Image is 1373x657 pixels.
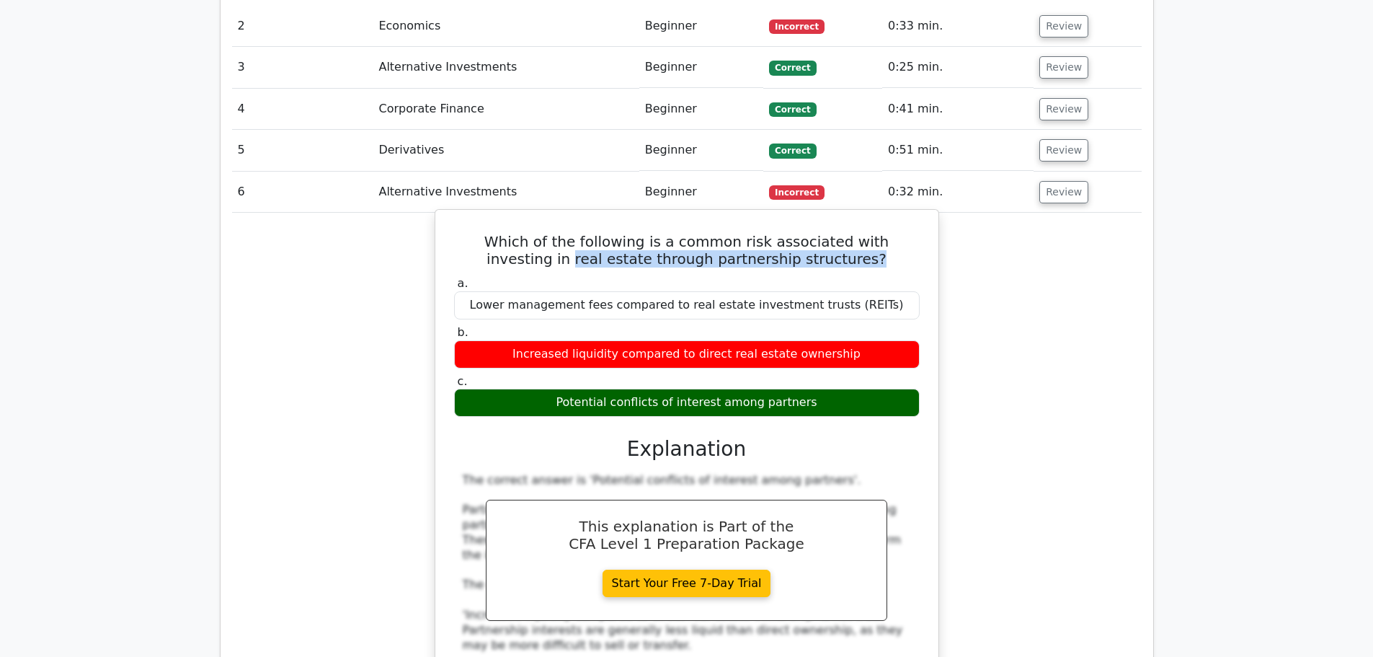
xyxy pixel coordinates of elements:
span: b. [458,325,468,339]
td: 2 [232,6,373,47]
h5: Which of the following is a common risk associated with investing in real estate through partners... [453,233,921,268]
a: Start Your Free 7-Day Trial [603,570,771,597]
td: 0:25 min. [882,47,1034,88]
td: Beginner [639,89,763,130]
td: 4 [232,89,373,130]
div: Potential conflicts of interest among partners [454,389,920,417]
span: Incorrect [769,19,825,34]
td: 0:32 min. [882,172,1034,213]
span: Incorrect [769,185,825,200]
td: Derivatives [373,130,639,171]
td: Beginner [639,130,763,171]
td: Beginner [639,47,763,88]
span: Correct [769,144,816,158]
td: 0:33 min. [882,6,1034,47]
button: Review [1039,181,1088,203]
div: Increased liquidity compared to direct real estate ownership [454,340,920,369]
button: Review [1039,98,1088,120]
td: 6 [232,172,373,213]
td: Beginner [639,172,763,213]
td: 0:51 min. [882,130,1034,171]
td: Alternative Investments [373,47,639,88]
td: Corporate Finance [373,89,639,130]
button: Review [1039,56,1088,79]
h3: Explanation [463,437,911,462]
td: 0:41 min. [882,89,1034,130]
button: Review [1039,139,1088,162]
button: Review [1039,15,1088,38]
td: Economics [373,6,639,47]
span: Correct [769,61,816,75]
td: 5 [232,130,373,171]
td: Alternative Investments [373,172,639,213]
td: 3 [232,47,373,88]
span: c. [458,374,468,388]
div: Lower management fees compared to real estate investment trusts (REITs) [454,291,920,319]
td: Beginner [639,6,763,47]
span: a. [458,276,468,290]
span: Correct [769,102,816,117]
